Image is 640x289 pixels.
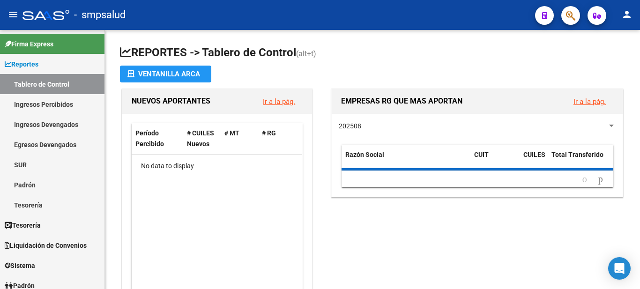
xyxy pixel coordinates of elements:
div: No data to display [132,155,302,178]
span: Tesorería [5,220,41,230]
span: NUEVOS APORTANTES [132,96,210,105]
datatable-header-cell: CUILES [520,145,548,176]
datatable-header-cell: Razón Social [342,145,470,176]
datatable-header-cell: CUIT [470,145,520,176]
div: Ventanilla ARCA [127,66,204,82]
span: Total Transferido [551,151,603,158]
a: go to next page [594,174,607,185]
a: Ir a la pág. [263,97,295,106]
span: # RG [262,129,276,137]
a: Ir a la pág. [573,97,606,106]
span: CUILES [523,151,545,158]
datatable-header-cell: Total Transferido [548,145,613,176]
mat-icon: menu [7,9,19,20]
span: EMPRESAS RG QUE MAS APORTAN [341,96,462,105]
span: - smpsalud [74,5,126,25]
span: 202508 [339,122,361,130]
span: Liquidación de Convenios [5,240,87,251]
span: Sistema [5,260,35,271]
a: go to previous page [578,174,591,185]
button: Ir a la pág. [255,93,303,110]
span: # MT [224,129,239,137]
span: CUIT [474,151,489,158]
span: Período Percibido [135,129,164,148]
div: Open Intercom Messenger [608,257,631,280]
span: # CUILES Nuevos [187,129,214,148]
datatable-header-cell: # RG [258,123,296,154]
h1: REPORTES -> Tablero de Control [120,45,625,61]
span: Reportes [5,59,38,69]
datatable-header-cell: Período Percibido [132,123,183,154]
span: (alt+t) [296,49,316,58]
span: Firma Express [5,39,53,49]
mat-icon: person [621,9,633,20]
datatable-header-cell: # MT [221,123,258,154]
button: Ventanilla ARCA [120,66,211,82]
button: Ir a la pág. [566,93,613,110]
span: Razón Social [345,151,384,158]
datatable-header-cell: # CUILES Nuevos [183,123,221,154]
